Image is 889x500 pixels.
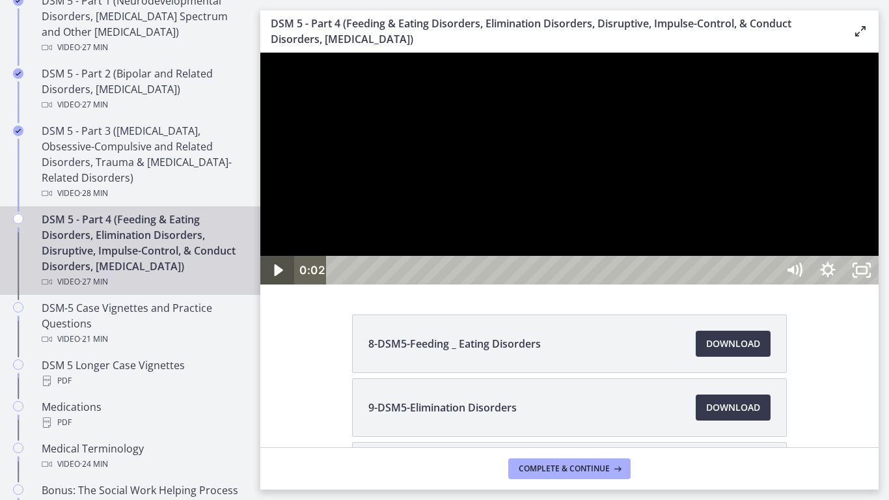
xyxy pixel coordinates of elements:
[42,331,245,347] div: Video
[42,300,245,347] div: DSM-5 Case Vignettes and Practice Questions
[80,274,108,290] span: · 27 min
[42,212,245,290] div: DSM 5 - Part 4 (Feeding & Eating Disorders, Elimination Disorders, Disruptive, Impulse-Control, &...
[551,203,584,232] button: Show settings menu
[696,331,771,357] a: Download
[42,373,245,389] div: PDF
[80,40,108,55] span: · 27 min
[80,186,108,201] span: · 28 min
[42,66,245,113] div: DSM 5 - Part 2 (Bipolar and Related Disorders, [MEDICAL_DATA])
[368,400,517,415] span: 9-DSM5-Elimination Disorders
[696,395,771,421] a: Download
[80,331,108,347] span: · 21 min
[42,97,245,113] div: Video
[42,441,245,472] div: Medical Terminology
[80,456,108,472] span: · 24 min
[508,458,631,479] button: Complete & continue
[13,126,23,136] i: Completed
[13,68,23,79] i: Completed
[519,464,610,474] span: Complete & continue
[517,203,551,232] button: Mute
[42,456,245,472] div: Video
[368,336,541,352] span: 8-DSM5-Feeding _ Eating Disorders
[706,400,760,415] span: Download
[260,53,879,285] iframe: Video Lesson
[706,336,760,352] span: Download
[584,203,618,232] button: Unfullscreen
[42,274,245,290] div: Video
[271,16,832,47] h3: DSM 5 - Part 4 (Feeding & Eating Disorders, Elimination Disorders, Disruptive, Impulse-Control, &...
[42,186,245,201] div: Video
[80,97,108,113] span: · 27 min
[42,415,245,430] div: PDF
[42,123,245,201] div: DSM 5 - Part 3 ([MEDICAL_DATA], Obsessive-Compulsive and Related Disorders, Trauma & [MEDICAL_DAT...
[42,399,245,430] div: Medications
[42,40,245,55] div: Video
[42,357,245,389] div: DSM 5 Longer Case Vignettes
